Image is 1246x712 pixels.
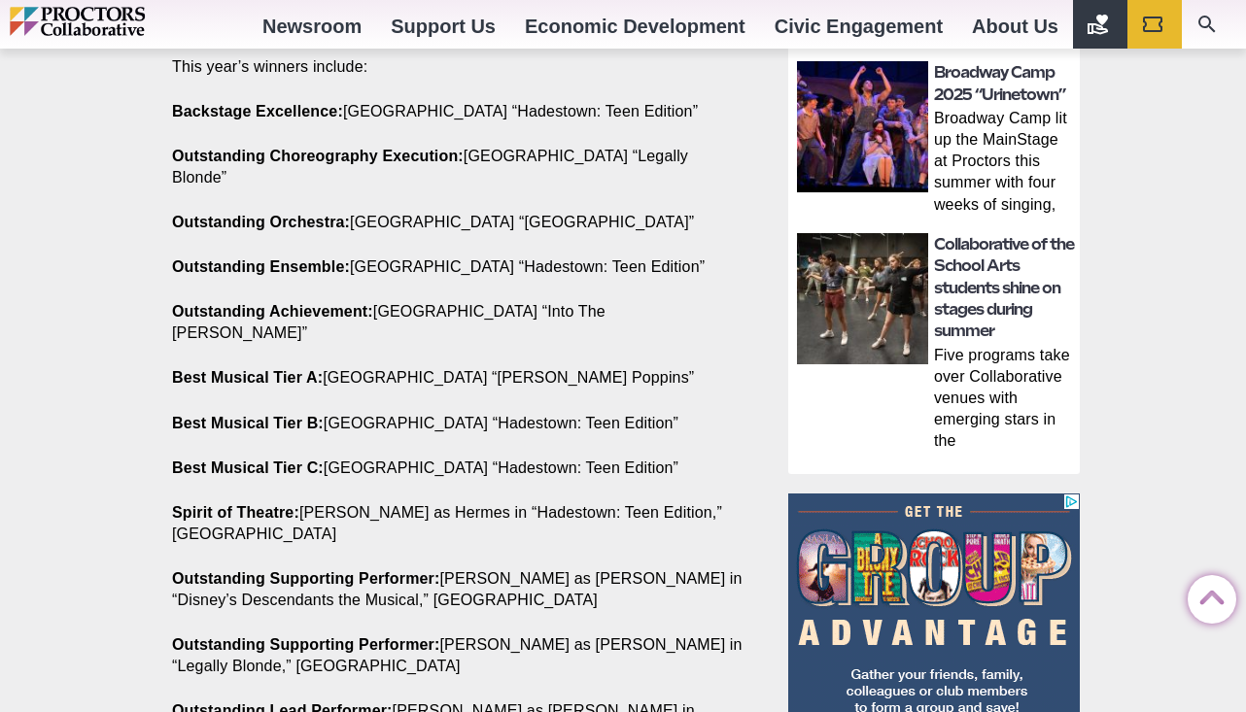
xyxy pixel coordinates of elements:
strong: Outstanding Choreography Execution: [172,148,464,164]
img: thumbnail: Collaborative of the School Arts students shine on stages during summer [797,233,928,364]
p: [PERSON_NAME] as [PERSON_NAME] in “Disney’s Descendants the Musical,” [GEOGRAPHIC_DATA] [172,568,744,611]
strong: Spirit of Theatre: [172,504,299,521]
strong: Outstanding Orchestra: [172,214,350,230]
p: Broadway Camp lit up the MainStage at Proctors this summer with four weeks of singing, dancing, a... [934,108,1074,219]
p: [GEOGRAPHIC_DATA] “Hadestown: Teen Edition” [172,256,744,278]
strong: Best Musical Tier C: [172,459,324,476]
strong: Backstage Excellence: [172,103,343,119]
p: [GEOGRAPHIC_DATA] “Into The [PERSON_NAME]” [172,301,744,344]
p: [GEOGRAPHIC_DATA] “Hadestown: Teen Edition” [172,413,744,434]
strong: Outstanding Achievement: [172,303,373,320]
p: [GEOGRAPHIC_DATA] “[GEOGRAPHIC_DATA]” [172,212,744,233]
img: thumbnail: Broadway Camp 2025 “Urinetown” [797,61,928,192]
strong: Best Musical Tier A: [172,369,323,386]
a: Broadway Camp 2025 “Urinetown” [934,63,1065,103]
a: Collaborative of the School Arts students shine on stages during summer [934,235,1074,341]
p: [GEOGRAPHIC_DATA] “Legally Blonde” [172,146,744,188]
img: Proctors logo [10,7,228,36]
p: [PERSON_NAME] as Hermes in “Hadestown: Teen Edition,” [GEOGRAPHIC_DATA] [172,502,744,545]
p: Five programs take over Collaborative venues with emerging stars in the [GEOGRAPHIC_DATA] During ... [934,345,1074,456]
strong: Outstanding Supporting Performer: [172,636,440,653]
strong: Best Musical Tier B: [172,415,324,431]
strong: Outstanding Ensemble: [172,258,350,275]
p: [GEOGRAPHIC_DATA] “Hadestown: Teen Edition” [172,101,744,122]
p: This year’s winners include: [172,56,744,78]
a: Back to Top [1188,576,1227,615]
p: [PERSON_NAME] as [PERSON_NAME] in “Legally Blonde,” [GEOGRAPHIC_DATA] [172,634,744,677]
strong: Outstanding Supporting Performer: [172,570,440,587]
p: [GEOGRAPHIC_DATA] “Hadestown: Teen Edition” [172,458,744,479]
p: [GEOGRAPHIC_DATA] “[PERSON_NAME] Poppins” [172,367,744,389]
